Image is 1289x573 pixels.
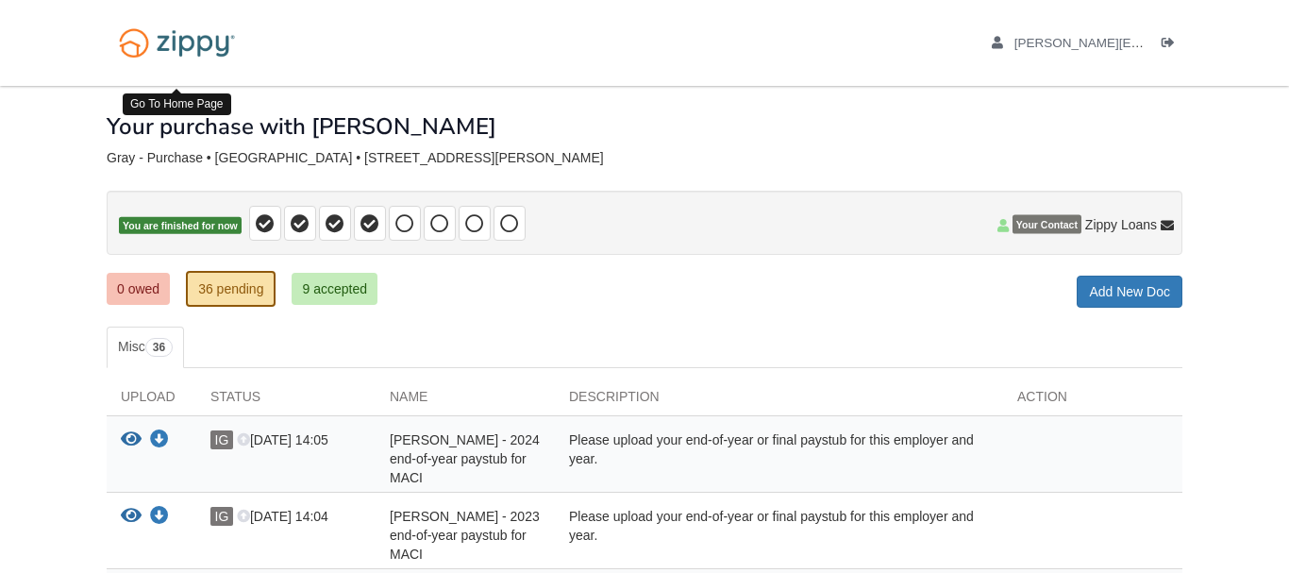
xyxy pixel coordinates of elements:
[145,338,173,357] span: 36
[237,509,328,524] span: [DATE] 14:04
[107,387,196,415] div: Upload
[1013,215,1081,234] span: Your Contact
[123,93,231,115] div: Go To Home Page
[555,387,1003,415] div: Description
[210,507,233,526] span: IG
[390,432,540,485] span: [PERSON_NAME] - 2024 end-of-year paystub for MACI
[107,114,496,139] h1: Your purchase with [PERSON_NAME]
[1085,215,1157,234] span: Zippy Loans
[150,433,169,448] a: Download Ivan Gray - 2024 end-of-year paystub for MACI
[107,19,247,67] img: Logo
[150,510,169,525] a: Download Ivan Gray - 2023 end-of-year paystub for MACI
[555,507,1003,564] div: Please upload your end-of-year or final paystub for this employer and year.
[119,217,242,235] span: You are finished for now
[376,387,555,415] div: Name
[210,430,233,449] span: IG
[1077,276,1182,308] a: Add New Doc
[186,271,276,307] a: 36 pending
[121,507,142,527] button: View Ivan Gray - 2023 end-of-year paystub for MACI
[107,150,1182,166] div: Gray - Purchase • [GEOGRAPHIC_DATA] • [STREET_ADDRESS][PERSON_NAME]
[1162,36,1182,55] a: Log out
[107,273,170,305] a: 0 owed
[390,509,540,562] span: [PERSON_NAME] - 2023 end-of-year paystub for MACI
[555,430,1003,487] div: Please upload your end-of-year or final paystub for this employer and year.
[121,430,142,450] button: View Ivan Gray - 2024 end-of-year paystub for MACI
[237,432,328,447] span: [DATE] 14:05
[292,273,377,305] a: 9 accepted
[1003,387,1182,415] div: Action
[107,327,184,368] a: Misc
[196,387,376,415] div: Status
